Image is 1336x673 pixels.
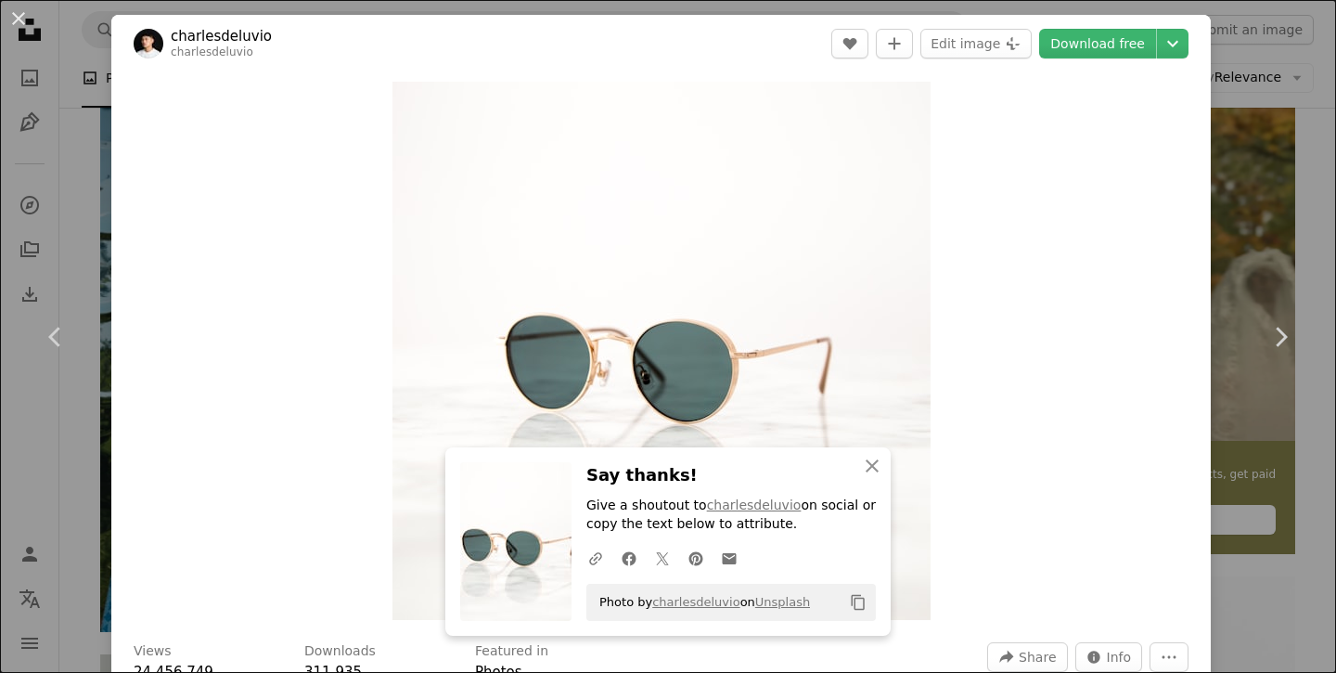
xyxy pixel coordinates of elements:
button: Add to Collection [876,29,913,58]
a: Download free [1039,29,1156,58]
a: Next [1225,248,1336,426]
h3: Featured in [475,642,548,661]
img: gold-colored framed hippie sunglasses on white surface [392,82,931,620]
p: Give a shoutout to on social or copy the text below to attribute. [586,497,876,534]
h3: Downloads [304,642,376,661]
a: Share on Pinterest [679,539,713,576]
button: Copy to clipboard [842,587,874,618]
button: Zoom in on this image [392,82,931,620]
a: charlesdeluvio [707,498,802,512]
img: Go to charlesdeluvio's profile [134,29,163,58]
button: More Actions [1150,642,1188,672]
button: Edit image [920,29,1032,58]
a: Share on Facebook [612,539,646,576]
button: Like [831,29,868,58]
span: Info [1107,643,1132,671]
button: Share this image [987,642,1067,672]
h3: Say thanks! [586,462,876,489]
span: Photo by on [590,588,810,617]
a: Unsplash [755,595,810,609]
a: Share over email [713,539,746,576]
h3: Views [134,642,172,661]
a: Share on Twitter [646,539,679,576]
a: charlesdeluvio [652,595,739,609]
a: charlesdeluvio [171,27,272,45]
span: Share [1019,643,1056,671]
a: charlesdeluvio [171,45,253,58]
button: Stats about this image [1075,642,1143,672]
button: Choose download size [1157,29,1188,58]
